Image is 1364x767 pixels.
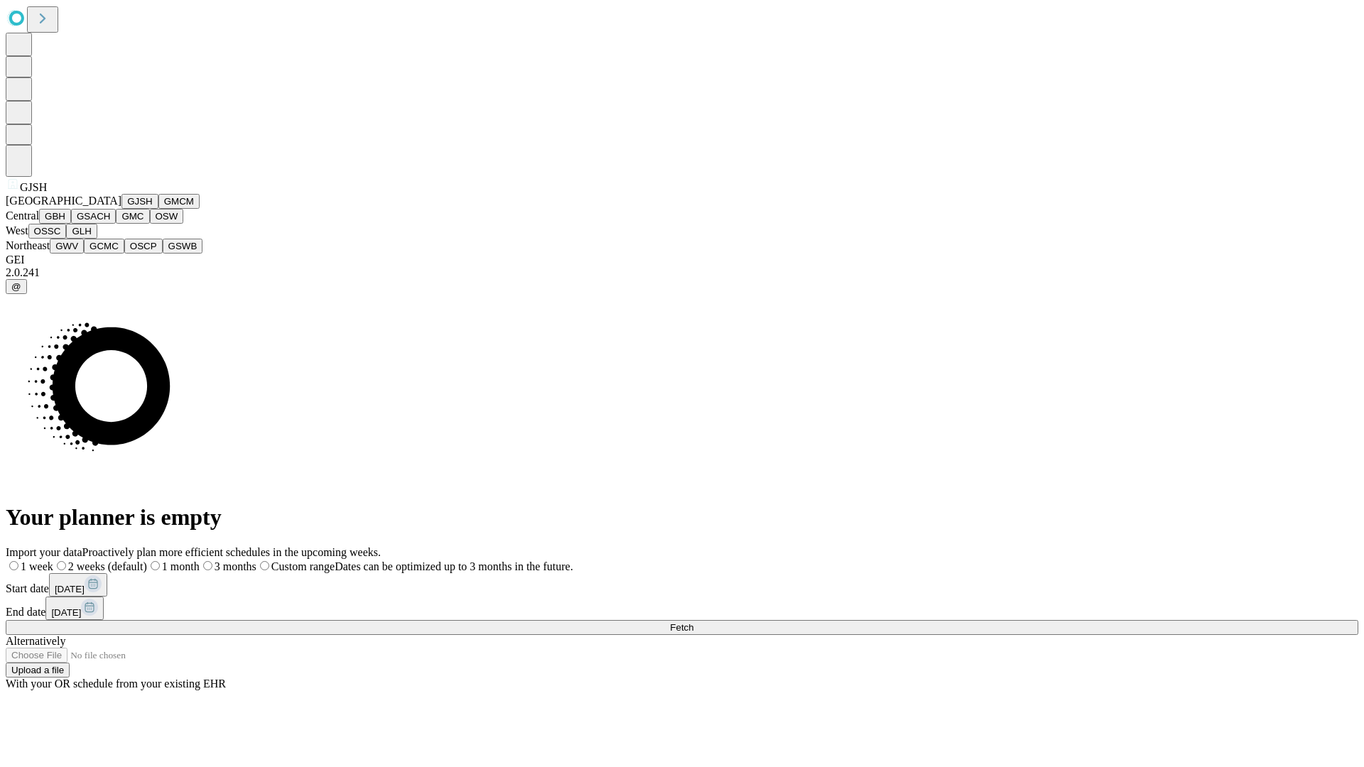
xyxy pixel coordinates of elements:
span: [GEOGRAPHIC_DATA] [6,195,121,207]
span: Proactively plan more efficient schedules in the upcoming weeks. [82,546,381,558]
button: GJSH [121,194,158,209]
button: GMC [116,209,149,224]
input: Custom rangeDates can be optimized up to 3 months in the future. [260,561,269,570]
div: Start date [6,573,1358,597]
button: OSSC [28,224,67,239]
h1: Your planner is empty [6,504,1358,531]
span: Custom range [271,560,335,572]
button: GCMC [84,239,124,254]
span: 3 months [215,560,256,572]
span: @ [11,281,21,292]
span: With your OR schedule from your existing EHR [6,678,226,690]
span: GJSH [20,181,47,193]
input: 2 weeks (default) [57,561,66,570]
span: Dates can be optimized up to 3 months in the future. [335,560,573,572]
button: [DATE] [45,597,104,620]
button: OSW [150,209,184,224]
span: 2 weeks (default) [68,560,147,572]
input: 1 month [151,561,160,570]
button: [DATE] [49,573,107,597]
span: [DATE] [51,607,81,618]
button: GLH [66,224,97,239]
span: 1 month [162,560,200,572]
span: [DATE] [55,584,85,594]
span: Northeast [6,239,50,251]
span: Import your data [6,546,82,558]
button: Upload a file [6,663,70,678]
span: Alternatively [6,635,65,647]
button: GSACH [71,209,116,224]
input: 3 months [203,561,212,570]
button: GMCM [158,194,200,209]
span: West [6,224,28,236]
button: @ [6,279,27,294]
span: 1 week [21,560,53,572]
div: End date [6,597,1358,620]
button: GSWB [163,239,203,254]
span: Central [6,210,39,222]
button: OSCP [124,239,163,254]
button: Fetch [6,620,1358,635]
input: 1 week [9,561,18,570]
button: GWV [50,239,84,254]
div: GEI [6,254,1358,266]
button: GBH [39,209,71,224]
div: 2.0.241 [6,266,1358,279]
span: Fetch [670,622,693,633]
